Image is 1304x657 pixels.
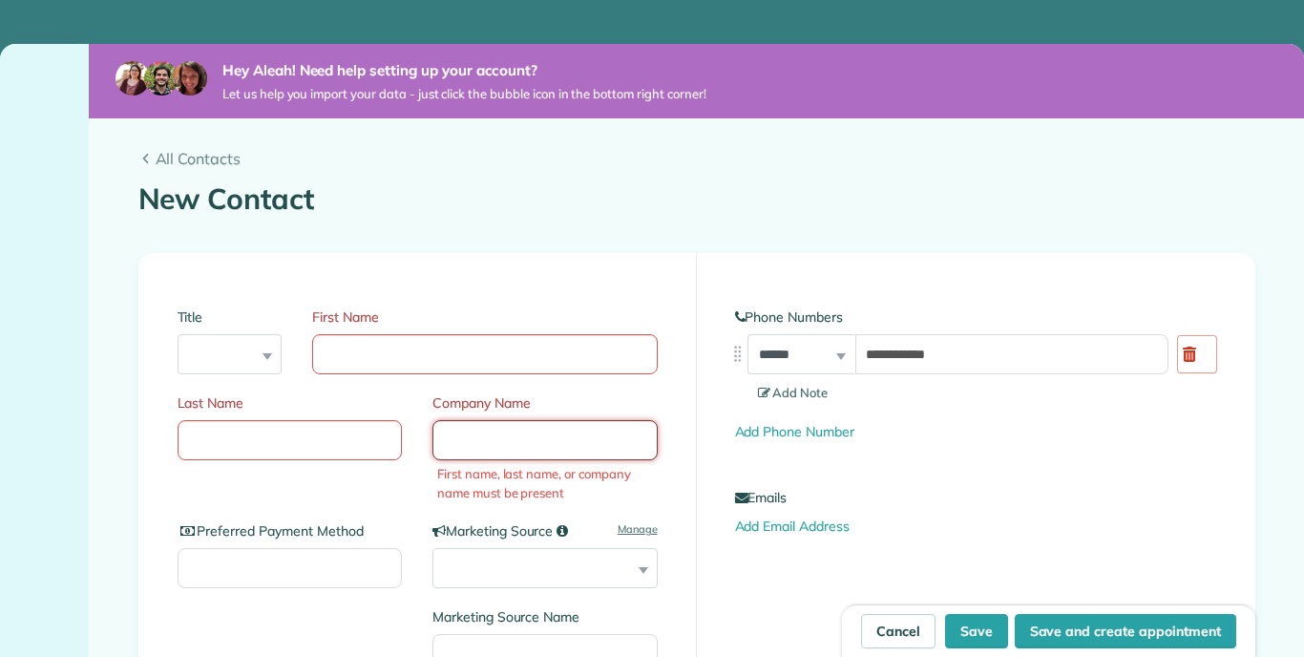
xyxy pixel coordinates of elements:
span: Add Note [758,385,829,400]
a: Manage [618,521,658,538]
img: michelle-19f622bdf1676172e81f8f8fba1fb50e276960ebfe0243fe18214015130c80e4.jpg [173,61,207,95]
a: Cancel [861,614,936,648]
label: Marketing Source [432,521,658,540]
label: Emails [735,488,1216,507]
a: Add Phone Number [735,423,854,440]
span: All Contacts [156,147,1255,170]
label: Preferred Payment Method [178,521,403,540]
button: Save [945,614,1008,648]
strong: Hey Aleah! Need help setting up your account? [222,61,706,80]
a: All Contacts [138,147,1255,170]
label: Company Name [432,393,658,413]
button: Save and create appointment [1015,614,1236,648]
span: Let us help you import your data - just click the bubble icon in the bottom right corner! [222,86,706,102]
h1: New Contact [138,183,1255,215]
label: Phone Numbers [735,307,1216,327]
span: First name, last name, or company name must be present [437,465,658,502]
img: maria-72a9807cf96188c08ef61303f053569d2e2a8a1cde33d635c8a3ac13582a053d.jpg [116,61,150,95]
label: Title [178,307,283,327]
label: Marketing Source Name [432,607,658,626]
label: Last Name [178,393,403,413]
a: Add Email Address [735,518,850,535]
img: drag_indicator-119b368615184ecde3eda3c64c821f6cf29d3e2b97b89ee44bc31753036683e5.png [727,344,747,364]
label: First Name [312,307,657,327]
img: jorge-587dff0eeaa6aab1f244e6dc62b8924c3b6ad411094392a53c71c6c4a576187d.jpg [144,61,179,95]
